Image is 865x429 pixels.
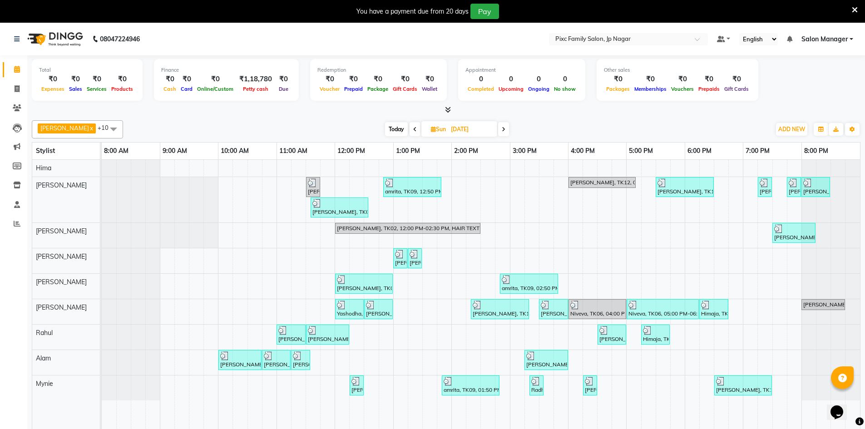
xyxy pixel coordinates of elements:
[161,74,178,84] div: ₹0
[365,301,392,318] div: [PERSON_NAME], TK01, 12:30 PM-01:00 PM, HAIRCUT AND STYLE - HAIRCUT BY EXPERT
[36,147,55,155] span: Stylist
[452,144,480,158] a: 2:00 PM
[307,178,319,196] div: [PERSON_NAME], TK08, 11:30 AM-11:45 AM, Pedicure (Unisex) - DEAD SEA ANTI TAN
[604,86,632,92] span: Packages
[465,74,496,84] div: 0
[465,66,578,74] div: Appointment
[109,86,135,92] span: Products
[443,377,499,394] div: amrita, TK09, 01:50 PM-02:50 PM, BODY DETAN - [PERSON_NAME]/BLEACH FULL FACE & NECK GOLD (₹552),F...
[277,144,310,158] a: 11:00 AM
[496,86,526,92] span: Upcoming
[552,74,578,84] div: 0
[501,275,557,292] div: amrita, TK09, 02:50 PM-03:50 PM, HAIRCUT & STYLE (MEN) - HAIRCUT BY EXPERT (₹355),HAIRCUT & STYLE...
[219,351,261,369] div: [PERSON_NAME], TK08, 10:00 AM-10:45 AM, HAIRCUT & STYLE (MEN) - HAIRCUT BY EXPERT
[84,86,109,92] span: Services
[160,144,189,158] a: 9:00 AM
[569,178,635,187] div: [PERSON_NAME], TK12, 04:00 PM-05:10 PM, HYDRA FACIAL - HYDRA ADVANCED
[263,351,290,369] div: [PERSON_NAME], TK08, 10:45 AM-11:15 AM, HAIR SPA & TREATMENT - HEAD MASSAGE
[584,377,596,394] div: [PERSON_NAME], TK16, 04:15 PM-04:30 PM, THREADING - EYEBROWS
[36,181,87,189] span: [PERSON_NAME]
[36,278,87,286] span: [PERSON_NAME]
[67,86,84,92] span: Sales
[696,86,722,92] span: Prepaids
[317,66,440,74] div: Redemption
[390,86,420,92] span: Gift Cards
[36,303,87,311] span: [PERSON_NAME]
[722,74,751,84] div: ₹0
[465,86,496,92] span: Completed
[36,329,53,337] span: Rahul
[540,301,567,318] div: [PERSON_NAME], TK03, 03:30 PM-04:00 PM, HAIRCUT AND STYLE - HAIRCUT BY EXPERT
[335,144,367,158] a: 12:00 PM
[161,86,178,92] span: Cash
[102,144,131,158] a: 8:00 AM
[218,144,251,158] a: 10:00 AM
[526,74,552,84] div: 0
[67,74,84,84] div: ₹0
[36,354,51,362] span: Alam
[351,377,363,394] div: [PERSON_NAME], TK04, 12:15 PM-12:30 PM, THREADING - EYEBROWS
[36,380,53,388] span: Mynie
[628,301,698,318] div: Niveva, TK06, 05:00 PM-06:15 PM, HAIRCUT AND STYLE - HAIRCUT BY EXPERT,HAIR SPA & TREATMENT - HYD...
[801,35,848,44] span: Salon Manager
[510,144,539,158] a: 3:00 PM
[276,74,292,84] div: ₹0
[778,126,805,133] span: ADD NEW
[788,178,800,196] div: [PERSON_NAME], TK15, 07:45 PM-08:00 PM, THREADING - EYEBROWS
[336,224,479,232] div: [PERSON_NAME], TK02, 12:00 PM-02:30 PM, HAIR TEXTURING - KERATIN TREATMENT (S)
[552,86,578,92] span: No show
[525,351,567,369] div: [PERSON_NAME], TK10, 03:15 PM-04:00 PM, HAIRCUT & STYLE (MEN) - HAIRCUT BY EXPERT
[342,86,365,92] span: Prepaid
[409,250,421,267] div: [PERSON_NAME], TK01, 01:15 PM-01:30 PM, THREADING - FOREHEAD
[743,144,772,158] a: 7:00 PM
[89,124,93,132] a: x
[802,178,829,196] div: [PERSON_NAME], TK15, 08:00 PM-08:30 PM, FACIALS (UNISEX) - AROMA CLEAN-UP
[394,250,406,267] div: [PERSON_NAME], TK01, 01:00 PM-01:15 PM, THREADING - EYEBROWS
[394,144,422,158] a: 1:00 PM
[40,124,89,132] span: [PERSON_NAME]
[36,227,87,235] span: [PERSON_NAME]
[669,86,696,92] span: Vouchers
[669,74,696,84] div: ₹0
[39,86,67,92] span: Expenses
[568,144,597,158] a: 4:00 PM
[36,164,51,172] span: Hima
[657,178,713,196] div: [PERSON_NAME], TK14, 05:30 PM-06:30 PM, COMBO (699) (₹699),THREADING - EYEBROWS (₹58)
[365,86,390,92] span: Package
[109,74,135,84] div: ₹0
[317,74,342,84] div: ₹0
[627,144,655,158] a: 5:00 PM
[696,74,722,84] div: ₹0
[277,326,305,343] div: [PERSON_NAME], TK04, 11:00 AM-11:30 AM, HAIRCUT AND STYLE - HAIRCUT BY EXPERT
[759,178,771,196] div: [PERSON_NAME], TK15, 07:15 PM-07:30 PM, BODY DETAN - [PERSON_NAME]/BLEACH FULL FACE & NECK GOLD
[384,178,440,196] div: amrita, TK09, 12:50 PM-01:50 PM, FACIALS - PURE PORE (₹1436),BODY DETAN - [PERSON_NAME]/BLEACH FU...
[98,124,115,131] span: +10
[420,74,440,84] div: ₹0
[390,74,420,84] div: ₹0
[292,351,309,369] div: [PERSON_NAME], TK08, 11:15 AM-11:35 AM, HAIRCUT & STYLE (MEN) - [PERSON_NAME] DESIGNING
[356,7,469,16] div: You have a payment due from 20 days
[530,377,543,394] div: Radhika, TK11, 03:20 PM-03:35 PM, WAXING SERVICES - BRAZILIAN UNDER ARMS (₹229)
[632,86,669,92] span: Memberships
[39,66,135,74] div: Total
[36,252,87,261] span: [PERSON_NAME]
[802,301,844,309] div: [PERSON_NAME] , TK05, 08:00 PM-08:45 PM, HAIR SPA & TREATMENT - HYDRATING SPA S/M
[195,74,236,84] div: ₹0
[642,326,669,343] div: Himaja, TK13, 05:15 PM-05:45 PM, HAIRCUT AND STYLE - HAIRCUT BY EXPERT
[496,74,526,84] div: 0
[448,123,494,136] input: 2025-08-31
[100,26,140,52] b: 08047224946
[827,393,856,420] iframe: chat widget
[161,66,292,74] div: Finance
[604,66,751,74] div: Other sales
[598,326,625,343] div: [PERSON_NAME], TK16, 04:30 PM-05:00 PM, HAIRCUT AND STYLE - HAIRCUT BY EXPERT
[23,26,85,52] img: logo
[39,74,67,84] div: ₹0
[722,86,751,92] span: Gift Cards
[802,144,830,158] a: 8:00 PM
[277,86,291,92] span: Due
[317,86,342,92] span: Voucher
[472,301,528,318] div: [PERSON_NAME], TK11, 02:20 PM-03:20 PM, HAIRCUT AND STYLE - HAIRCUT BY EXPERT (₹950),THREADING - ...
[385,122,408,136] span: Today
[178,86,195,92] span: Card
